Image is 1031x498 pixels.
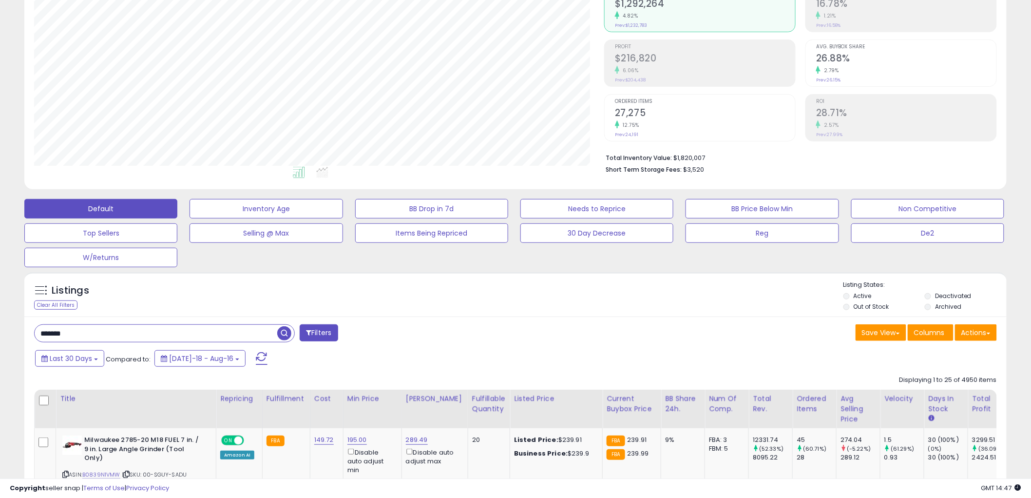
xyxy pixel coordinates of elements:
[347,447,394,475] div: Disable auto adjust min
[978,445,1004,453] small: (36.09%)
[472,436,502,444] div: 20
[891,445,914,453] small: (61.29%)
[615,99,795,104] span: Ordered Items
[884,453,924,462] div: 0.93
[190,223,343,243] button: Selling @ Max
[884,394,920,404] div: Velocity
[843,280,1007,290] p: Listing States:
[355,199,508,219] button: BB Drop in 7d
[34,300,77,310] div: Clear All Filters
[154,350,246,367] button: [DATE]-18 - Aug-16
[753,394,788,414] div: Total Rev.
[607,449,625,460] small: FBA
[759,445,783,453] small: (52.33%)
[856,324,906,341] button: Save View
[106,355,151,364] span: Compared to:
[928,394,964,414] div: Days In Stock
[267,394,306,404] div: Fulfillment
[220,451,254,459] div: Amazon AI
[797,394,832,414] div: Ordered Items
[35,350,104,367] button: Last 30 Days
[615,77,646,83] small: Prev: $204,438
[709,436,741,444] div: FBA: 3
[222,437,234,445] span: ON
[816,53,996,66] h2: 26.88%
[607,394,657,414] div: Current Buybox Price
[406,447,460,466] div: Disable auto adjust max
[928,414,934,423] small: Days In Stock.
[300,324,338,341] button: Filters
[854,302,889,311] label: Out of Stock
[169,354,233,363] span: [DATE]-18 - Aug-16
[606,151,990,163] li: $1,820,007
[753,453,792,462] div: 8095.22
[514,394,598,404] div: Listed Price
[615,53,795,66] h2: $216,820
[406,435,428,445] a: 289.49
[851,199,1004,219] button: Non Competitive
[821,12,836,20] small: 1.21%
[935,292,972,300] label: Deactivated
[606,154,672,162] b: Total Inventory Value:
[928,436,968,444] div: 30 (100%)
[821,67,839,74] small: 2.79%
[615,132,638,138] small: Prev: 24,191
[686,223,839,243] button: Reg
[615,44,795,50] span: Profit
[52,284,89,298] h5: Listings
[10,484,169,493] div: seller snap | |
[314,435,334,445] a: 149.72
[686,199,839,219] button: BB Price Below Min
[606,165,682,174] b: Short Term Storage Fees:
[972,453,1012,462] div: 2424.51
[709,394,745,414] div: Num of Comp.
[816,99,996,104] span: ROI
[840,436,880,444] div: 274.04
[753,436,792,444] div: 12331.74
[190,199,343,219] button: Inventory Age
[355,223,508,243] button: Items Being Repriced
[24,248,177,267] button: W/Returns
[816,132,842,138] small: Prev: 27.99%
[840,453,880,462] div: 289.12
[83,483,125,493] a: Terms of Use
[854,292,872,300] label: Active
[908,324,954,341] button: Columns
[899,376,997,385] div: Displaying 1 to 25 of 4950 items
[847,445,871,453] small: (-5.22%)
[683,165,704,174] span: $3,520
[220,394,258,404] div: Repricing
[619,67,639,74] small: 6.06%
[607,436,625,446] small: FBA
[126,483,169,493] a: Privacy Policy
[514,449,568,458] b: Business Price:
[709,444,741,453] div: FBM: 5
[972,436,1012,444] div: 3299.51
[955,324,997,341] button: Actions
[851,223,1004,243] button: De2
[665,394,701,414] div: BB Share 24h.
[816,107,996,120] h2: 28.71%
[884,436,924,444] div: 1.5
[243,437,258,445] span: OFF
[62,436,82,455] img: 31V7je14OmL._SL40_.jpg
[665,436,697,444] div: 9%
[619,121,639,129] small: 12.75%
[347,394,398,404] div: Min Price
[50,354,92,363] span: Last 30 Days
[514,436,595,444] div: $239.91
[803,445,826,453] small: (60.71%)
[514,435,558,444] b: Listed Price:
[935,302,961,311] label: Archived
[821,121,839,129] small: 2.57%
[84,436,203,465] b: Milwaukee 2785-20 M18 FUEL 7 in. / 9 in. Large Angle Grinder (Tool Only)
[347,435,367,445] a: 195.00
[981,483,1021,493] span: 2025-09-16 14:47 GMT
[628,435,647,444] span: 239.91
[24,199,177,219] button: Default
[520,223,673,243] button: 30 Day Decrease
[406,394,464,404] div: [PERSON_NAME]
[816,22,840,28] small: Prev: 16.58%
[615,22,647,28] small: Prev: $1,232,783
[928,445,942,453] small: (0%)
